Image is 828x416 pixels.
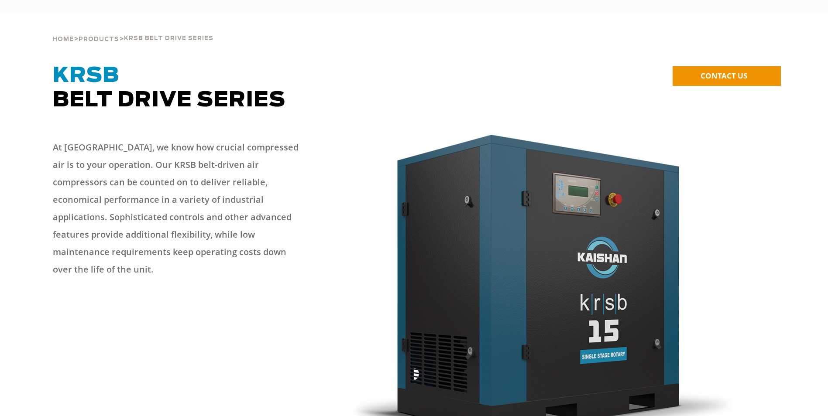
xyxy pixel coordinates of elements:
span: Products [79,37,119,42]
span: Home [52,37,74,42]
div: > > [52,13,213,46]
a: Products [79,35,119,43]
p: At [GEOGRAPHIC_DATA], we know how crucial compressed air is to your operation. Our KRSB belt-driv... [53,139,306,278]
span: KRSB [53,65,119,86]
a: Home [52,35,74,43]
span: CONTACT US [701,71,747,81]
a: CONTACT US [673,66,781,86]
span: krsb belt drive series [124,36,213,41]
span: Belt Drive Series [53,65,285,111]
